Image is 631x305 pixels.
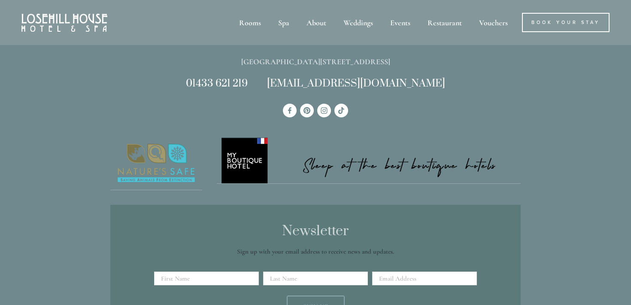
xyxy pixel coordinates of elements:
[420,13,470,32] div: Restaurant
[157,246,474,257] p: Sign up with your email address to receive news and updates.
[110,55,521,69] p: [GEOGRAPHIC_DATA][STREET_ADDRESS]
[372,272,477,285] input: Email Address
[154,272,259,285] input: First Name
[267,77,445,90] a: [EMAIL_ADDRESS][DOMAIN_NAME]
[283,104,297,117] a: Losehill House Hotel & Spa
[471,13,516,32] a: Vouchers
[110,136,202,191] a: Nature's Safe - Logo
[317,104,331,117] a: Instagram
[157,224,474,239] h2: Newsletter
[299,13,334,32] div: About
[21,14,107,32] img: Losehill House
[231,13,269,32] div: Rooms
[217,136,521,184] img: My Boutique Hotel - Logo
[382,13,418,32] div: Events
[263,272,368,285] input: Last Name
[270,13,297,32] div: Spa
[300,104,314,117] a: Pinterest
[522,13,610,32] a: Book Your Stay
[186,77,248,90] a: 01433 621 219
[110,136,202,190] img: Nature's Safe - Logo
[334,104,348,117] a: TikTok
[336,13,381,32] div: Weddings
